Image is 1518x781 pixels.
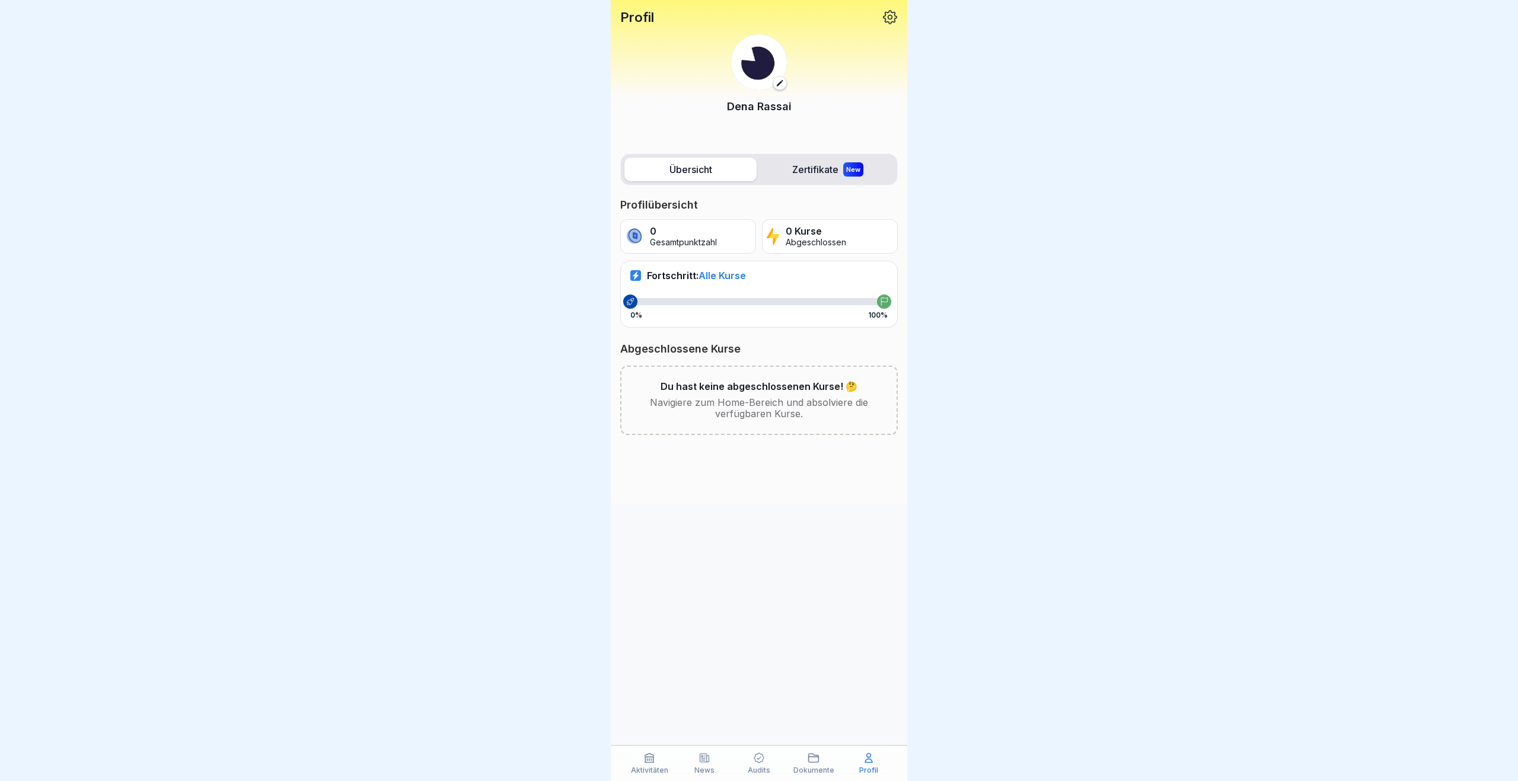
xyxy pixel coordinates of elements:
p: Dokumente [793,766,834,774]
p: Gesamtpunktzahl [650,238,717,248]
span: Alle Kurse [699,270,746,281]
p: Navigiere zum Home-Bereich und absolviere die verfügbaren Kurse. [640,397,878,420]
label: Zertifikate [761,158,894,181]
label: Übersicht [624,158,757,181]
p: Dena Rassai [727,98,792,114]
p: 0 [650,226,717,237]
p: Aktivitäten [631,766,668,774]
p: Du hast keine abgeschlossenen Kurse! 🤔 [661,381,857,392]
p: Profilübersicht [620,198,898,212]
p: Profil [859,766,878,774]
div: New [843,162,863,177]
p: Abgeschlossene Kurse [620,342,898,356]
p: 0 Kurse [786,226,846,237]
p: Abgeschlossen [786,238,846,248]
p: Audits [748,766,770,774]
img: lightning.svg [766,226,780,247]
img: dgn6ymvmmfza13vslh7z01e0.png [731,34,787,90]
img: coin.svg [624,226,644,247]
p: Fortschritt: [647,270,746,281]
p: 0% [630,311,642,319]
p: 100% [868,311,888,319]
p: Profil [620,9,654,25]
p: News [694,766,715,774]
